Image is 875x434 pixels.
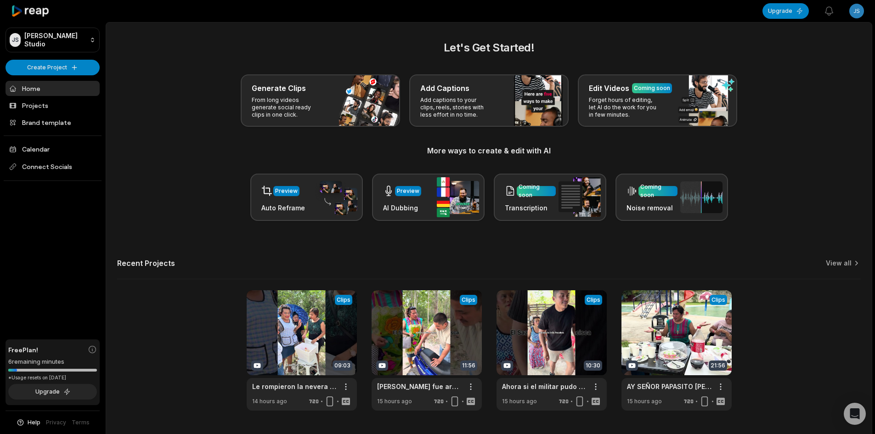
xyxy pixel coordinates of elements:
[8,374,97,381] div: *Usage resets on [DATE]
[117,145,861,156] h3: More ways to create & edit with AI
[505,203,556,213] h3: Transcription
[6,98,100,113] a: Projects
[117,39,861,56] h2: Let's Get Started!
[420,83,469,94] h3: Add Captions
[10,33,21,47] div: JS
[16,418,40,427] button: Help
[8,345,38,355] span: Free Plan!
[627,382,711,391] a: AY SEÑOR PAPASITO [PERSON_NAME] ([PERSON_NAME] invita a sus vecinas a una albercada)
[640,183,676,199] div: Coming soon
[762,3,809,19] button: Upgrade
[437,177,479,217] img: ai_dubbing.png
[72,418,90,427] a: Terms
[502,382,587,391] a: Ahora si el militar pudo regresar a ver a [GEOGRAPHIC_DATA]
[6,115,100,130] a: Brand template
[8,384,97,400] button: Upgrade
[519,183,554,199] div: Coming soon
[627,203,677,213] h3: Noise removal
[275,187,298,195] div: Preview
[589,83,629,94] h3: Edit Videos
[397,187,419,195] div: Preview
[6,60,100,75] button: Create Project
[117,259,175,268] h2: Recent Projects
[252,382,337,391] a: Le rompieron la nevera porque no quiso dar cambio
[420,96,491,118] p: Add captions to your clips, reels, stories with less effort in no time.
[261,203,305,213] h3: Auto Reframe
[6,158,100,175] span: Connect Socials
[826,259,852,268] a: View all
[634,84,670,92] div: Coming soon
[383,203,421,213] h3: AI Dubbing
[252,96,323,118] p: From long videos generate social ready clips in one click.
[377,382,462,391] a: [PERSON_NAME] fue armar el escandalo en casa del militar
[680,181,723,213] img: noise_removal.png
[252,83,306,94] h3: Generate Clips
[6,81,100,96] a: Home
[844,403,866,425] div: Open Intercom Messenger
[315,180,357,215] img: auto_reframe.png
[24,32,86,48] p: [PERSON_NAME] Studio
[589,96,660,118] p: Forget hours of editing, let AI do the work for you in few minutes.
[559,177,601,217] img: transcription.png
[46,418,66,427] a: Privacy
[6,141,100,157] a: Calendar
[8,357,97,366] div: 6 remaining minutes
[28,418,40,427] span: Help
